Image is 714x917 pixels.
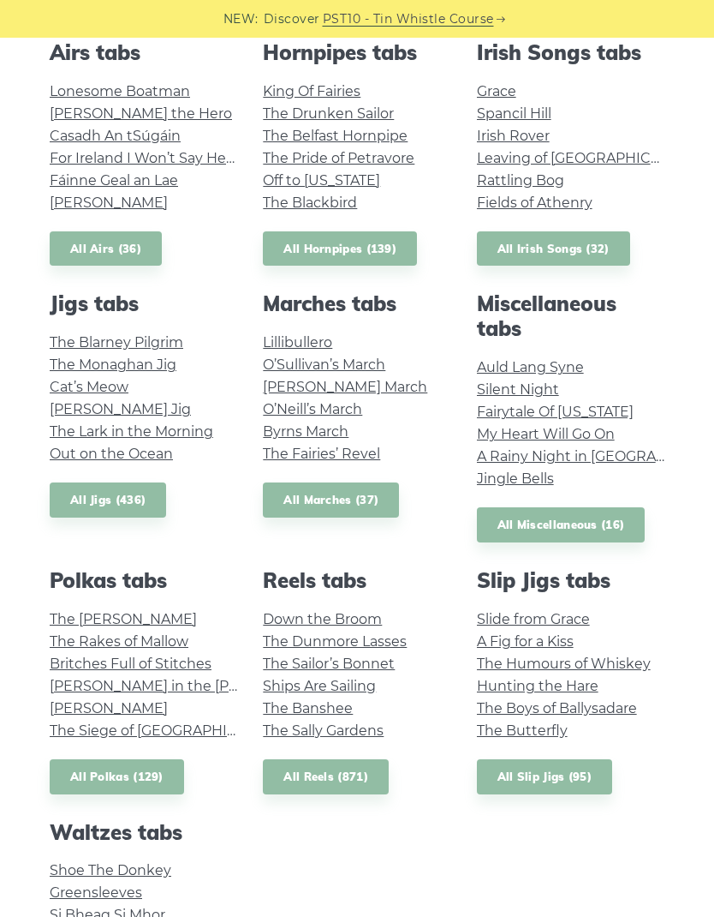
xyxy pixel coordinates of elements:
[477,231,630,267] a: All Irish Songs (32)
[263,105,394,122] a: The Drunken Sailor
[50,195,168,211] a: [PERSON_NAME]
[263,379,427,395] a: [PERSON_NAME] March
[263,482,399,518] a: All Marches (37)
[50,40,237,65] h2: Airs tabs
[263,446,380,462] a: The Fairies’ Revel
[50,423,213,440] a: The Lark in the Morning
[263,611,382,627] a: Down the Broom
[263,700,353,716] a: The Banshee
[263,334,332,351] a: Lillibullero
[477,611,590,627] a: Slide from Grace
[50,128,181,144] a: Casadh An tSúgáin
[263,401,362,417] a: O’Neill’s March
[477,195,592,211] a: Fields of Athenry
[264,9,320,29] span: Discover
[263,195,357,211] a: The Blackbird
[263,722,384,739] a: The Sally Gardens
[263,423,348,440] a: Byrns March
[50,611,197,627] a: The [PERSON_NAME]
[477,470,554,487] a: Jingle Bells
[50,172,178,189] a: Fáinne Geal an Lae
[50,150,277,166] a: For Ireland I Won’t Say Her Name
[477,568,664,593] h2: Slip Jigs tabs
[263,291,450,316] h2: Marches tabs
[50,105,232,122] a: [PERSON_NAME] the Hero
[477,150,698,166] a: Leaving of [GEOGRAPHIC_DATA]
[50,820,237,845] h2: Waltzes tabs
[263,678,376,694] a: Ships Are Sailing
[263,172,380,189] a: Off to [US_STATE]
[263,83,360,99] a: King Of Fairies
[263,633,407,650] a: The Dunmore Lasses
[263,128,408,144] a: The Belfast Hornpipe
[477,759,612,794] a: All Slip Jigs (95)
[50,83,190,99] a: Lonesome Boatman
[50,291,237,316] h2: Jigs tabs
[477,128,550,144] a: Irish Rover
[50,568,237,593] h2: Polkas tabs
[50,678,333,694] a: [PERSON_NAME] in the [PERSON_NAME]
[263,231,417,267] a: All Hornpipes (139)
[50,334,183,351] a: The Blarney Pilgrim
[263,568,450,593] h2: Reels tabs
[477,381,559,398] a: Silent Night
[477,633,574,650] a: A Fig for a Kiss
[50,656,211,672] a: Britches Full of Stitches
[477,291,664,341] h2: Miscellaneous tabs
[263,357,385,373] a: O’Sullivan’s March
[477,404,634,420] a: Fairytale Of [US_STATE]
[477,678,598,694] a: Hunting the Hare
[263,759,389,794] a: All Reels (871)
[477,722,568,739] a: The Butterfly
[477,700,637,716] a: The Boys of Ballysadare
[477,507,646,542] a: All Miscellaneous (16)
[50,482,166,518] a: All Jigs (436)
[263,656,395,672] a: The Sailor’s Bonnet
[50,700,168,716] a: [PERSON_NAME]
[50,446,173,462] a: Out on the Ocean
[477,359,584,375] a: Auld Lang Syne
[50,379,128,395] a: Cat’s Meow
[263,40,450,65] h2: Hornpipes tabs
[477,656,651,672] a: The Humours of Whiskey
[477,172,564,189] a: Rattling Bog
[477,83,516,99] a: Grace
[50,231,162,267] a: All Airs (36)
[50,357,176,373] a: The Monaghan Jig
[50,884,142,901] a: Greensleeves
[477,105,551,122] a: Spancil Hill
[50,862,171,878] a: Shoe The Donkey
[477,40,664,65] h2: Irish Songs tabs
[263,150,414,166] a: The Pride of Petravore
[50,722,284,739] a: The Siege of [GEOGRAPHIC_DATA]
[223,9,259,29] span: NEW:
[477,426,615,442] a: My Heart Will Go On
[50,633,188,650] a: The Rakes of Mallow
[323,9,494,29] a: PST10 - Tin Whistle Course
[50,759,184,794] a: All Polkas (129)
[50,401,191,417] a: [PERSON_NAME] Jig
